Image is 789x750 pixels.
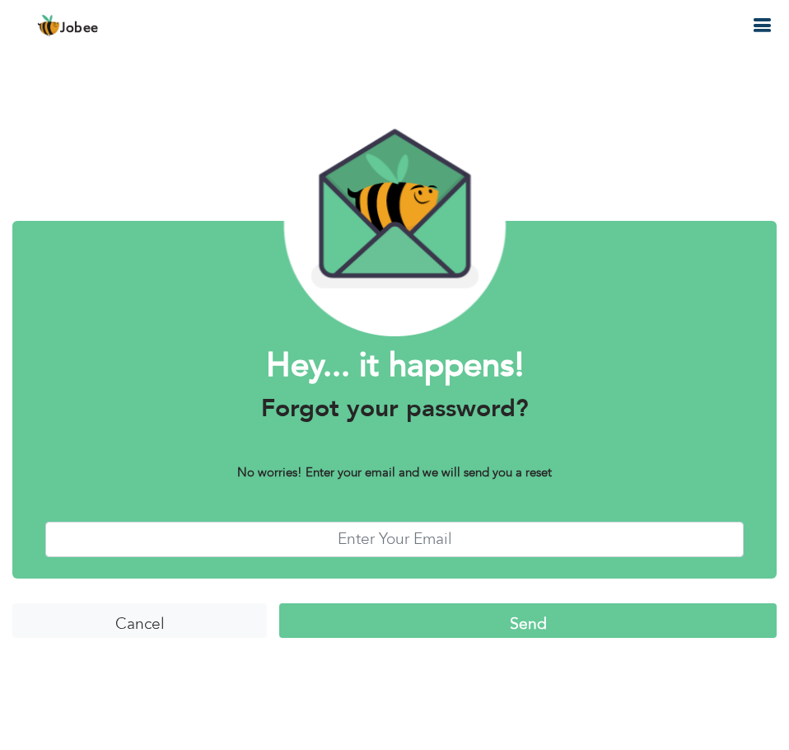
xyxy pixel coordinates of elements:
[237,464,552,480] b: No worries! Enter your email and we will send you a reset
[45,394,744,424] h3: Forgot your password?
[45,345,744,387] h1: Hey... it happens!
[37,14,99,37] a: Jobee
[37,14,60,37] img: jobee.io
[12,603,267,639] input: Cancel
[283,115,505,336] img: envelope_bee.png
[279,603,777,639] input: Send
[45,522,744,557] input: Enter Your Email
[60,22,99,35] span: Jobee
